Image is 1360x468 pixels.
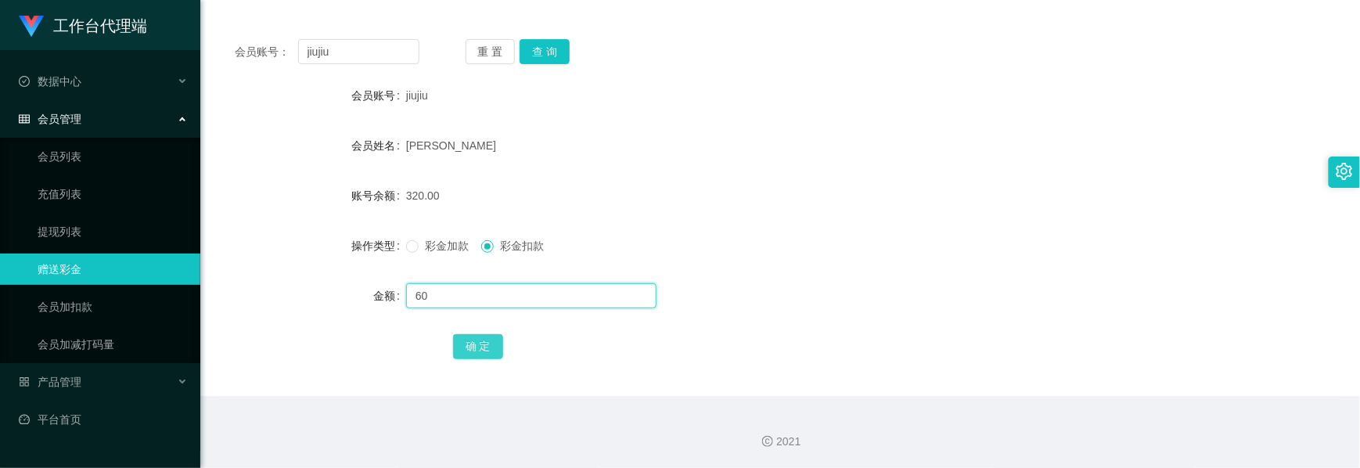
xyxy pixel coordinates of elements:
[38,329,188,360] a: 会员加减打码量
[38,216,188,247] a: 提现列表
[38,254,188,285] a: 赠送彩金
[406,189,440,202] span: 320.00
[520,39,570,64] button: 查 询
[19,113,81,125] span: 会员管理
[298,39,419,64] input: 会员账号
[762,436,773,447] i: 图标: copyright
[19,75,81,88] span: 数据中心
[453,334,503,359] button: 确 定
[466,39,516,64] button: 重 置
[351,89,406,102] label: 会员账号
[19,76,30,87] i: 图标: check-circle-o
[235,44,298,60] span: 会员账号：
[373,290,406,302] label: 金额
[1336,163,1353,180] i: 图标: setting
[53,1,147,51] h1: 工作台代理端
[419,239,475,252] span: 彩金加款
[213,434,1347,450] div: 2021
[19,16,44,38] img: logo.9652507e.png
[19,376,81,388] span: 产品管理
[494,239,550,252] span: 彩金扣款
[38,141,188,172] a: 会员列表
[351,139,406,152] label: 会员姓名
[406,139,496,152] span: [PERSON_NAME]
[19,113,30,124] i: 图标: table
[19,376,30,387] i: 图标: appstore-o
[351,189,406,202] label: 账号余额
[406,89,428,102] span: jiujiu
[19,19,147,31] a: 工作台代理端
[19,404,188,435] a: 图标: dashboard平台首页
[406,283,657,308] input: 请输入
[38,178,188,210] a: 充值列表
[351,239,406,252] label: 操作类型
[38,291,188,322] a: 会员加扣款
